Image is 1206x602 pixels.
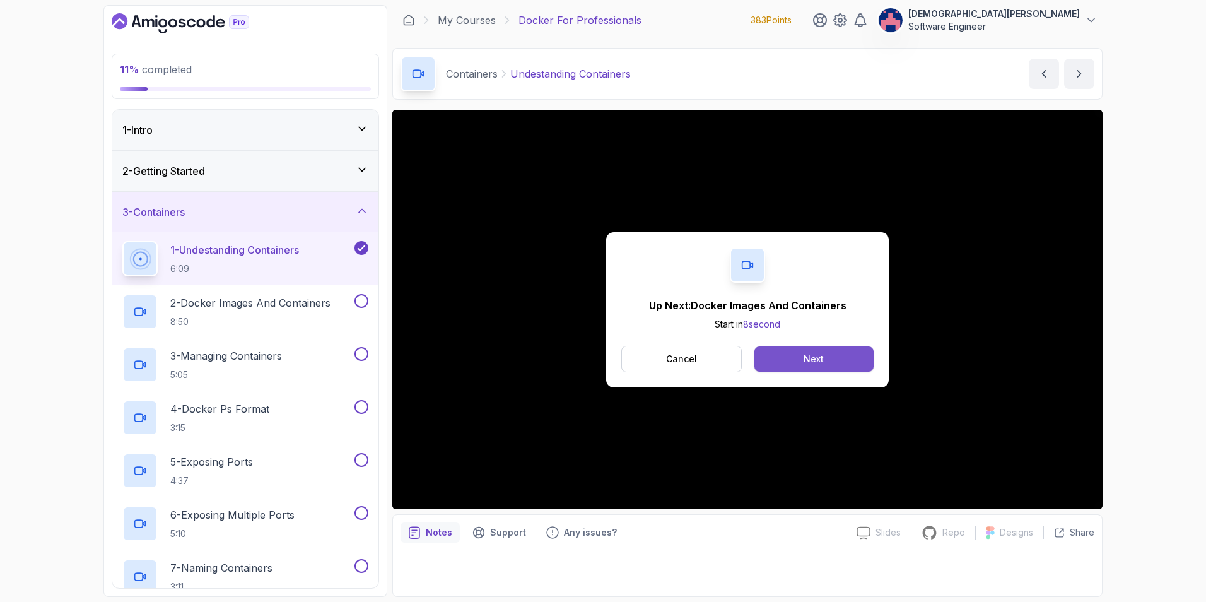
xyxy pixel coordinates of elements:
[1064,59,1094,89] button: next content
[170,295,331,310] p: 2 - Docker Images And Containers
[908,20,1080,33] p: Software Engineer
[878,8,1098,33] button: user profile image[DEMOGRAPHIC_DATA][PERSON_NAME]Software Engineer
[122,506,368,541] button: 6-Exposing Multiple Ports5:10
[1029,59,1059,89] button: previous content
[170,263,299,275] p: 6:09
[751,14,792,27] p: 383 Points
[510,66,631,81] p: Undestanding Containers
[112,192,378,232] button: 3-Containers
[426,526,452,539] p: Notes
[170,242,299,257] p: 1 - Undestanding Containers
[170,348,282,363] p: 3 - Managing Containers
[879,8,903,32] img: user profile image
[539,522,624,543] button: Feedback button
[942,526,965,539] p: Repo
[564,526,617,539] p: Any issues?
[804,353,824,365] div: Next
[621,346,742,372] button: Cancel
[170,581,272,593] p: 3:11
[122,294,368,329] button: 2-Docker Images And Containers8:50
[490,526,526,539] p: Support
[170,369,282,381] p: 5:05
[402,14,415,27] a: Dashboard
[743,319,780,329] span: 8 second
[170,560,272,575] p: 7 - Naming Containers
[170,528,295,540] p: 5:10
[875,526,901,539] p: Slides
[112,110,378,150] button: 1-Intro
[122,241,368,276] button: 1-Undestanding Containers6:09
[401,522,460,543] button: notes button
[170,401,269,416] p: 4 - Docker Ps Format
[649,318,846,331] p: Start in
[120,63,192,76] span: completed
[465,522,534,543] button: Support button
[120,63,139,76] span: 11 %
[518,13,641,28] p: Docker For Professionals
[392,110,1103,509] iframe: 1 - Undestanding Containers
[666,353,697,365] p: Cancel
[112,151,378,191] button: 2-Getting Started
[1000,526,1033,539] p: Designs
[122,559,368,594] button: 7-Naming Containers3:11
[1043,526,1094,539] button: Share
[908,8,1080,20] p: [DEMOGRAPHIC_DATA][PERSON_NAME]
[122,204,185,220] h3: 3 - Containers
[122,122,153,138] h3: 1 - Intro
[122,453,368,488] button: 5-Exposing Ports4:37
[122,163,205,179] h3: 2 - Getting Started
[446,66,498,81] p: Containers
[122,400,368,435] button: 4-Docker Ps Format3:15
[170,316,331,328] p: 8:50
[170,454,253,469] p: 5 - Exposing Ports
[112,13,278,33] a: Dashboard
[170,507,295,522] p: 6 - Exposing Multiple Ports
[122,347,368,382] button: 3-Managing Containers5:05
[1070,526,1094,539] p: Share
[754,346,874,372] button: Next
[170,475,253,487] p: 4:37
[438,13,496,28] a: My Courses
[170,422,269,434] p: 3:15
[649,298,846,313] p: Up Next: Docker Images And Containers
